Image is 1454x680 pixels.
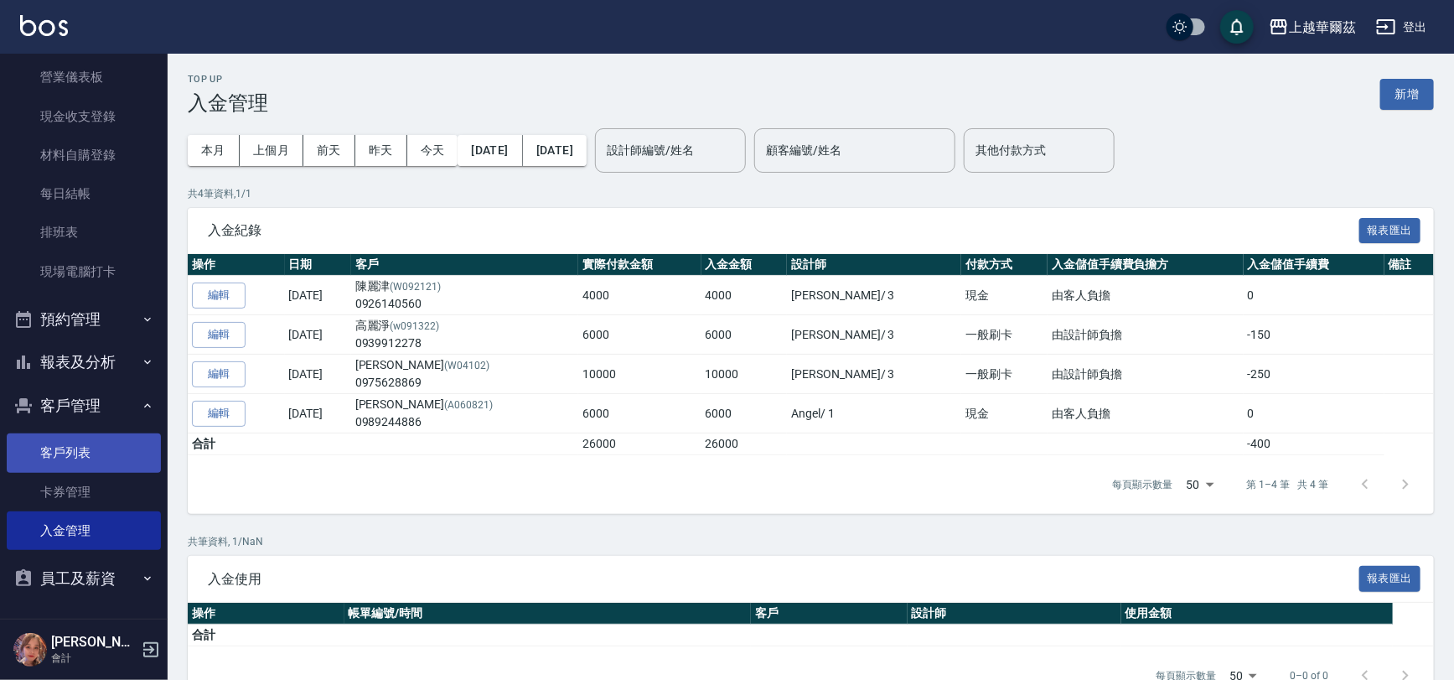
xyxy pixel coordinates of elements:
td: -400 [1244,433,1384,455]
button: save [1220,10,1254,44]
th: 入金儲值手續費 [1244,254,1384,276]
td: 6000 [578,394,701,433]
button: 登出 [1369,12,1434,43]
td: [DATE] [285,315,351,355]
td: 合計 [188,433,351,455]
a: 現金收支登錄 [7,97,161,136]
td: [DATE] [285,276,351,315]
div: 50 [1180,462,1220,507]
td: 合計 [188,625,344,646]
td: 10000 [578,355,701,394]
th: 操作 [188,603,344,625]
td: Angel / 1 [787,394,961,433]
p: (W04102) [444,360,489,371]
td: [PERSON_NAME] / 3 [787,355,961,394]
th: 入金金額 [701,254,788,276]
p: (W092121) [391,281,442,293]
button: 報表匯出 [1359,218,1421,244]
h2: Top Up [188,74,268,85]
div: 上越華爾茲 [1289,17,1356,38]
td: 一般刷卡 [961,355,1048,394]
button: 報表及分析 [7,340,161,384]
button: 編輯 [192,361,246,387]
p: 0939912278 [355,335,575,352]
a: 報表匯出 [1359,570,1421,586]
td: 一般刷卡 [961,315,1048,355]
a: 入金管理 [7,511,161,550]
td: 6000 [701,394,788,433]
button: 編輯 [192,283,246,309]
button: 上個月 [240,135,303,166]
a: 營業儀表板 [7,58,161,96]
button: 今天 [407,135,458,166]
a: 卡券管理 [7,473,161,511]
th: 帳單編號/時間 [344,603,752,625]
td: 陳麗津 [351,276,579,315]
a: 材料自購登錄 [7,136,161,174]
button: 本月 [188,135,240,166]
button: 編輯 [192,401,246,427]
a: 每日結帳 [7,174,161,213]
p: 0989244886 [355,413,575,431]
td: 由客人負擔 [1048,394,1243,433]
button: [DATE] [458,135,522,166]
a: 排班表 [7,213,161,252]
a: 現場電腦打卡 [7,252,161,291]
td: 高麗淨 [351,315,579,355]
p: 會計 [51,651,137,666]
td: [PERSON_NAME] / 3 [787,315,961,355]
button: 報表匯出 [1359,566,1421,592]
td: 10000 [701,355,788,394]
td: 現金 [961,394,1048,433]
td: 6000 [701,315,788,355]
td: [PERSON_NAME] [351,355,579,394]
th: 實際付款金額 [578,254,701,276]
button: 編輯 [192,322,246,348]
button: 新增 [1380,79,1434,110]
th: 入金儲值手續費負擔方 [1048,254,1243,276]
img: Logo [20,15,68,36]
button: 前天 [303,135,355,166]
td: 26000 [578,433,701,455]
button: 員工及薪資 [7,557,161,600]
td: 26000 [701,433,788,455]
span: 入金紀錄 [208,222,1359,239]
button: 昨天 [355,135,407,166]
img: Person [13,633,47,667]
td: -150 [1244,315,1384,355]
td: 0 [1244,394,1384,433]
td: 4000 [701,276,788,315]
a: 客戶列表 [7,433,161,472]
td: 由客人負擔 [1048,276,1243,315]
td: [PERSON_NAME] / 3 [787,276,961,315]
span: 入金使用 [208,571,1359,588]
button: 預約管理 [7,298,161,341]
td: 現金 [961,276,1048,315]
p: (w091322) [391,320,440,332]
th: 設計師 [908,603,1121,625]
p: 0975628869 [355,374,575,392]
td: [DATE] [285,355,351,394]
th: 客戶 [751,603,908,625]
th: 日期 [285,254,351,276]
td: 6000 [578,315,701,355]
p: (A060821) [444,399,493,411]
h3: 入金管理 [188,91,268,115]
th: 備註 [1384,254,1434,276]
p: 共 4 筆資料, 1 / 1 [188,186,1434,201]
td: [DATE] [285,394,351,433]
a: 報表匯出 [1359,221,1421,237]
th: 使用金額 [1121,603,1393,625]
h5: [PERSON_NAME] [51,634,137,651]
td: 由設計師負擔 [1048,355,1243,394]
button: 上越華爾茲 [1262,10,1363,44]
th: 操作 [188,254,285,276]
p: 第 1–4 筆 共 4 筆 [1247,477,1328,492]
a: 新增 [1380,86,1434,101]
td: 由設計師負擔 [1048,315,1243,355]
th: 客戶 [351,254,579,276]
p: 0926140560 [355,295,575,313]
td: 0 [1244,276,1384,315]
th: 付款方式 [961,254,1048,276]
button: 客戶管理 [7,384,161,428]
